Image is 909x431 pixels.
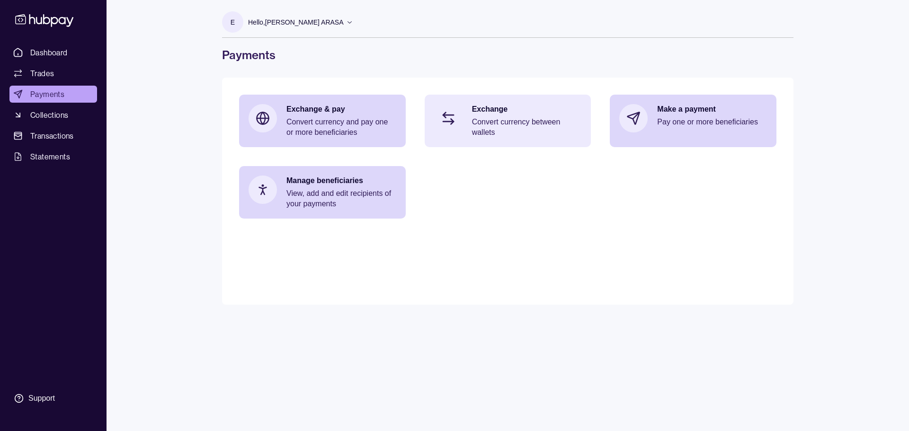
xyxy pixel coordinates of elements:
a: Manage beneficiariesView, add and edit recipients of your payments [239,166,406,219]
a: Collections [9,106,97,123]
a: Exchange & payConvert currency and pay one or more beneficiaries [239,95,406,147]
span: Trades [30,68,54,79]
span: Dashboard [30,47,68,58]
p: E [231,17,235,27]
p: Hello, [PERSON_NAME] ARASA [248,17,344,27]
div: Support [28,393,55,404]
p: Convert currency and pay one or more beneficiaries [286,117,396,138]
a: Transactions [9,127,97,144]
a: Make a paymentPay one or more beneficiaries [610,95,776,142]
span: Payments [30,88,64,100]
a: Statements [9,148,97,165]
a: Trades [9,65,97,82]
a: Payments [9,86,97,103]
p: Exchange & pay [286,104,396,114]
a: Support [9,388,97,408]
span: Collections [30,109,68,121]
p: Pay one or more beneficiaries [657,117,767,127]
p: Convert currency between wallets [472,117,582,138]
span: Statements [30,151,70,162]
a: ExchangeConvert currency between wallets [425,95,591,147]
p: Make a payment [657,104,767,114]
h1: Payments [222,47,793,62]
span: Transactions [30,130,74,141]
p: View, add and edit recipients of your payments [286,188,396,209]
a: Dashboard [9,44,97,61]
p: Manage beneficiaries [286,176,396,186]
p: Exchange [472,104,582,114]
